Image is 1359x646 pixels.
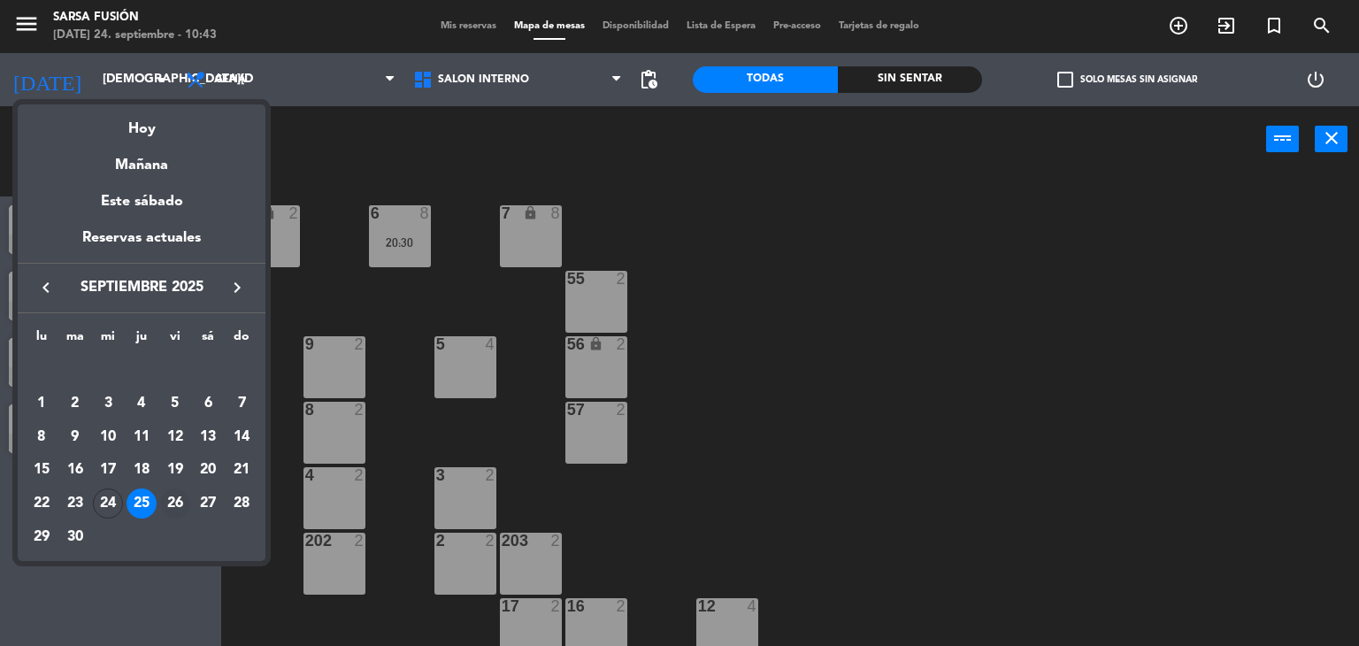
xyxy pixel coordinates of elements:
div: 9 [60,422,90,452]
div: 23 [60,488,90,519]
div: 20 [193,455,223,485]
div: 12 [160,422,190,452]
td: 1 de septiembre de 2025 [25,387,58,420]
div: 2 [60,388,90,419]
td: 23 de septiembre de 2025 [58,487,92,520]
th: miércoles [91,327,125,354]
div: Mañana [18,141,265,177]
i: keyboard_arrow_left [35,277,57,298]
td: 18 de septiembre de 2025 [125,453,158,487]
td: 13 de septiembre de 2025 [192,420,226,454]
div: 29 [27,522,57,552]
div: 7 [226,388,257,419]
td: 9 de septiembre de 2025 [58,420,92,454]
button: keyboard_arrow_right [221,276,253,299]
div: Hoy [18,104,265,141]
div: 24 [93,488,123,519]
td: 6 de septiembre de 2025 [192,387,226,420]
th: sábado [192,327,226,354]
div: 5 [160,388,190,419]
div: 21 [226,455,257,485]
td: 2 de septiembre de 2025 [58,387,92,420]
td: 26 de septiembre de 2025 [158,487,192,520]
div: 8 [27,422,57,452]
td: 4 de septiembre de 2025 [125,387,158,420]
td: 17 de septiembre de 2025 [91,453,125,487]
td: 21 de septiembre de 2025 [225,453,258,487]
td: 20 de septiembre de 2025 [192,453,226,487]
td: 16 de septiembre de 2025 [58,453,92,487]
div: 11 [127,422,157,452]
div: 1 [27,388,57,419]
div: 6 [193,388,223,419]
div: 30 [60,522,90,552]
td: 10 de septiembre de 2025 [91,420,125,454]
th: jueves [125,327,158,354]
i: keyboard_arrow_right [226,277,248,298]
td: 22 de septiembre de 2025 [25,487,58,520]
td: 12 de septiembre de 2025 [158,420,192,454]
td: 29 de septiembre de 2025 [25,520,58,554]
div: 17 [93,455,123,485]
th: viernes [158,327,192,354]
td: 11 de septiembre de 2025 [125,420,158,454]
td: 19 de septiembre de 2025 [158,453,192,487]
div: 14 [226,422,257,452]
td: 27 de septiembre de 2025 [192,487,226,520]
div: Este sábado [18,177,265,227]
td: 14 de septiembre de 2025 [225,420,258,454]
div: 28 [226,488,257,519]
td: 28 de septiembre de 2025 [225,487,258,520]
th: martes [58,327,92,354]
td: 3 de septiembre de 2025 [91,387,125,420]
div: 27 [193,488,223,519]
div: 26 [160,488,190,519]
div: 4 [127,388,157,419]
th: lunes [25,327,58,354]
td: 7 de septiembre de 2025 [225,387,258,420]
th: domingo [225,327,258,354]
td: 15 de septiembre de 2025 [25,453,58,487]
div: 18 [127,455,157,485]
div: Reservas actuales [18,227,265,263]
div: 3 [93,388,123,419]
td: 8 de septiembre de 2025 [25,420,58,454]
div: 19 [160,455,190,485]
button: keyboard_arrow_left [30,276,62,299]
div: 22 [27,488,57,519]
span: septiembre 2025 [62,276,221,299]
div: 25 [127,488,157,519]
div: 10 [93,422,123,452]
div: 13 [193,422,223,452]
td: 30 de septiembre de 2025 [58,520,92,554]
td: 24 de septiembre de 2025 [91,487,125,520]
div: 16 [60,455,90,485]
div: 15 [27,455,57,485]
td: SEP. [25,353,258,387]
td: 5 de septiembre de 2025 [158,387,192,420]
td: 25 de septiembre de 2025 [125,487,158,520]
